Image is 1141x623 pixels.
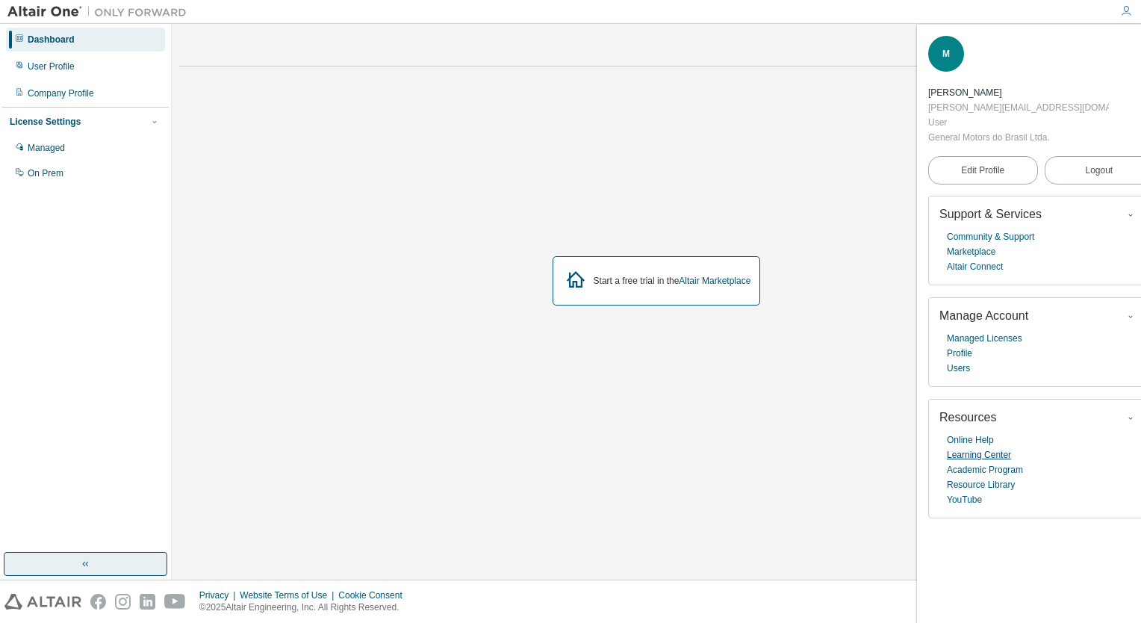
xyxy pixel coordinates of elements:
a: Community & Support [947,229,1034,244]
span: Edit Profile [961,164,1004,176]
a: Academic Program [947,462,1023,477]
div: User Profile [28,61,75,72]
span: Resources [939,411,996,424]
a: Online Help [947,433,994,447]
img: instagram.svg [115,594,131,610]
span: M [942,49,950,59]
a: Marketplace [947,244,995,259]
span: Support & Services [939,208,1042,220]
div: General Motors do Brasil Ltda. [928,130,1109,145]
div: [PERSON_NAME][EMAIL_ADDRESS][DOMAIN_NAME] [928,100,1109,115]
a: YouTube [947,492,982,507]
span: Logout [1085,163,1113,178]
div: Start a free trial in the [594,275,751,287]
img: Altair One [7,4,194,19]
img: altair_logo.svg [4,594,81,610]
div: Privacy [199,589,240,601]
a: Edit Profile [928,156,1038,185]
a: Profile [947,346,972,361]
img: youtube.svg [164,594,186,610]
div: Marcelo Codinhoto [928,85,1109,100]
div: Cookie Consent [338,589,411,601]
a: Altair Marketplace [679,276,750,286]
a: Users [947,361,970,376]
a: Altair Connect [947,259,1003,274]
div: Website Terms of Use [240,589,338,601]
div: On Prem [28,167,63,179]
div: User [928,115,1109,130]
div: License Settings [10,116,81,128]
div: Dashboard [28,34,75,46]
div: Managed [28,142,65,154]
a: Resource Library [947,477,1015,492]
div: Company Profile [28,87,94,99]
p: © 2025 Altair Engineering, Inc. All Rights Reserved. [199,601,411,614]
a: Managed Licenses [947,331,1022,346]
img: linkedin.svg [140,594,155,610]
span: Manage Account [939,309,1028,322]
a: Learning Center [947,447,1011,462]
img: facebook.svg [90,594,106,610]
